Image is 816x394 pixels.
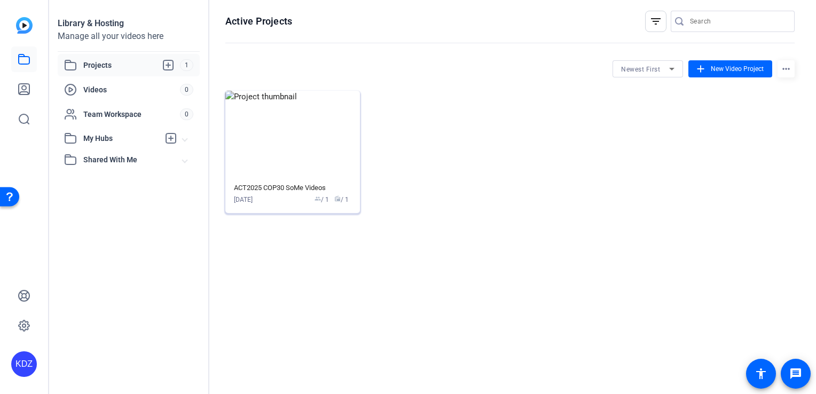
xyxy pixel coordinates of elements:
span: Newest First [621,66,660,73]
img: blue-gradient.svg [16,17,33,34]
div: [DATE] [234,195,253,204]
mat-icon: more_horiz [778,60,795,77]
span: 0 [180,108,193,120]
mat-expansion-panel-header: My Hubs [58,128,200,149]
span: 0 [180,84,193,96]
span: Videos [83,84,180,95]
span: / 1 [334,195,349,204]
span: Shared With Me [83,154,183,166]
span: Team Workspace [83,109,180,120]
span: / 1 [315,195,329,204]
div: Manage all your videos here [58,30,200,43]
mat-icon: message [789,367,802,380]
span: group [315,195,321,202]
span: Projects [83,59,180,72]
h1: Active Projects [225,15,292,28]
mat-icon: accessibility [755,367,767,380]
div: ACT2025 COP30 SoMe Videos [234,184,351,192]
div: Library & Hosting [58,17,200,30]
input: Search [690,15,786,28]
mat-icon: add [695,63,707,75]
mat-expansion-panel-header: Shared With Me [58,149,200,170]
span: 1 [180,59,193,71]
mat-icon: filter_list [649,15,662,28]
img: Project thumbnail [225,91,360,178]
span: My Hubs [83,133,159,144]
div: KDZ [11,351,37,377]
span: New Video Project [711,64,764,74]
button: New Video Project [688,60,772,77]
span: radio [334,195,341,202]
